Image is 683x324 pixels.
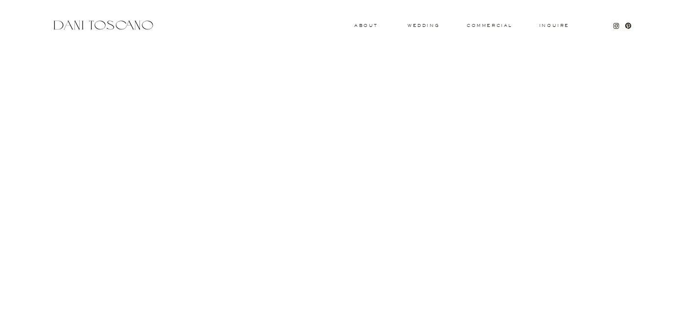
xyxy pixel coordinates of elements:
[539,23,570,28] a: Inquire
[354,23,376,27] a: About
[408,23,439,27] a: wedding
[467,23,512,27] a: commercial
